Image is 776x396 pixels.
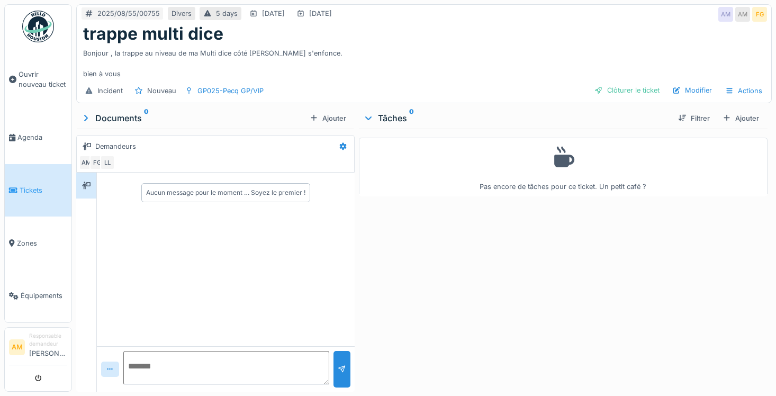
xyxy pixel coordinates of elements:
[5,48,71,111] a: Ouvrir nouveau ticket
[752,7,767,22] div: FG
[5,111,71,164] a: Agenda
[29,332,67,363] li: [PERSON_NAME]
[590,83,664,97] div: Clôturer le ticket
[5,269,71,322] a: Équipements
[147,86,176,96] div: Nouveau
[5,164,71,217] a: Tickets
[720,83,767,98] div: Actions
[9,339,25,355] li: AM
[363,112,670,124] div: Tâches
[100,155,115,170] div: LL
[5,217,71,269] a: Zones
[20,185,67,195] span: Tickets
[17,238,67,248] span: Zones
[305,111,350,125] div: Ajouter
[262,8,285,19] div: [DATE]
[97,86,123,96] div: Incident
[144,112,149,124] sup: 0
[80,112,305,124] div: Documents
[718,111,763,125] div: Ajouter
[95,141,136,151] div: Demandeurs
[17,132,67,142] span: Agenda
[83,24,223,44] h1: trappe multi dice
[674,111,714,125] div: Filtrer
[735,7,750,22] div: AM
[366,142,761,192] div: Pas encore de tâches pour ce ticket. Un petit café ?
[19,69,67,89] span: Ouvrir nouveau ticket
[9,332,67,365] a: AM Responsable demandeur[PERSON_NAME]
[668,83,716,97] div: Modifier
[21,291,67,301] span: Équipements
[89,155,104,170] div: FG
[83,44,765,79] div: Bonjour , la trappe au niveau de ma Multi dice côté [PERSON_NAME] s'enfonce. bien à vous
[172,8,192,19] div: Divers
[409,112,414,124] sup: 0
[79,155,94,170] div: AM
[97,8,160,19] div: 2025/08/55/00755
[29,332,67,348] div: Responsable demandeur
[216,8,238,19] div: 5 days
[309,8,332,19] div: [DATE]
[718,7,733,22] div: AM
[197,86,264,96] div: GP025-Pecq GP/VIP
[146,188,305,197] div: Aucun message pour le moment … Soyez le premier !
[22,11,54,42] img: Badge_color-CXgf-gQk.svg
